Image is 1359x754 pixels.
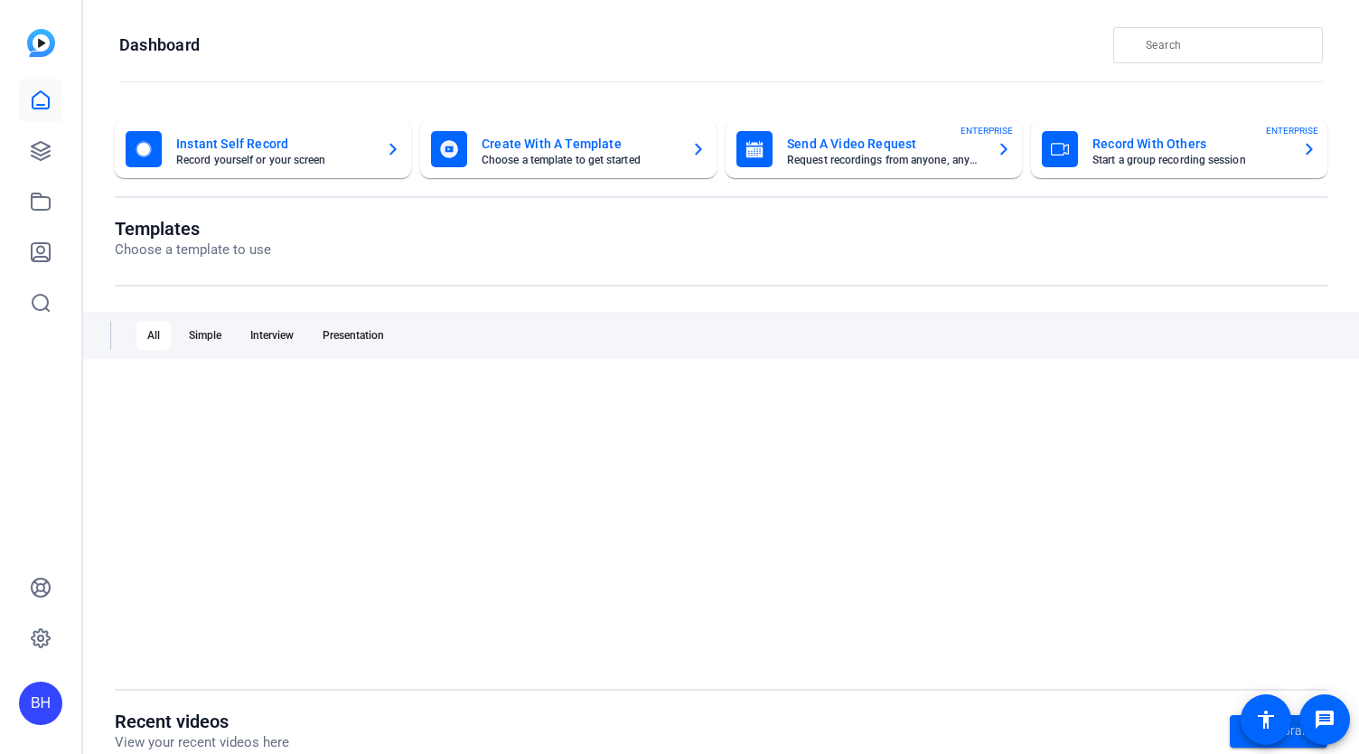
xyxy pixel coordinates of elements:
[239,321,305,350] div: Interview
[1230,715,1327,748] a: Go to library
[176,133,371,155] mat-card-title: Instant Self Record
[1092,155,1288,165] mat-card-subtitle: Start a group recording session
[726,120,1022,178] button: Send A Video RequestRequest recordings from anyone, anywhereENTERPRISE
[1255,709,1277,730] mat-icon: accessibility
[119,34,200,56] h1: Dashboard
[178,321,232,350] div: Simple
[27,29,55,57] img: blue-gradient.svg
[115,711,289,732] h1: Recent videos
[136,321,171,350] div: All
[19,682,62,725] div: BH
[115,240,271,260] p: Choose a template to use
[115,218,271,240] h1: Templates
[1146,34,1308,56] input: Search
[176,155,371,165] mat-card-subtitle: Record yourself or your screen
[115,732,289,753] p: View your recent videos here
[482,133,677,155] mat-card-title: Create With A Template
[312,321,395,350] div: Presentation
[1031,120,1327,178] button: Record With OthersStart a group recording sessionENTERPRISE
[115,120,411,178] button: Instant Self RecordRecord yourself or your screen
[420,120,717,178] button: Create With A TemplateChoose a template to get started
[482,155,677,165] mat-card-subtitle: Choose a template to get started
[1092,133,1288,155] mat-card-title: Record With Others
[1314,709,1336,730] mat-icon: message
[787,133,982,155] mat-card-title: Send A Video Request
[787,155,982,165] mat-card-subtitle: Request recordings from anyone, anywhere
[1266,124,1318,137] span: ENTERPRISE
[961,124,1013,137] span: ENTERPRISE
